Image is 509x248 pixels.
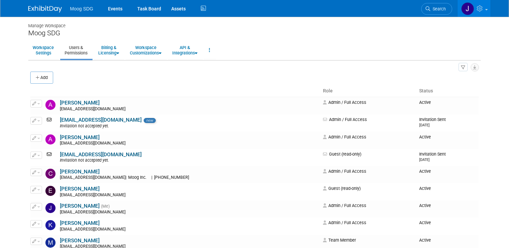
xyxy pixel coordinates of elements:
[28,29,481,37] div: Moog SDG
[419,238,431,243] span: Active
[28,42,58,58] a: WorkspaceSettings
[461,2,474,15] img: Jaclyn Roberts
[168,42,202,58] a: API &Integrations
[421,3,452,15] a: Search
[60,124,319,129] div: Invitation not accepted yet.
[45,203,56,213] img: Jaclyn Roberts
[60,238,100,244] a: [PERSON_NAME]
[323,100,366,105] span: Admin / Full Access
[45,238,56,248] img: Marissa Fitzpatrick
[45,100,56,110] img: ALYSSA Szal
[419,169,431,174] span: Active
[28,17,481,29] div: Manage Workspace
[60,203,100,209] a: [PERSON_NAME]
[323,152,361,157] span: Guest (read-only)
[144,118,156,123] span: new
[323,169,366,174] span: Admin / Full Access
[419,203,431,208] span: Active
[419,123,430,127] small: [DATE]
[419,117,446,127] span: Invitation Sent
[126,175,148,180] span: Moog Inc.
[323,186,361,191] span: Guest (read-only)
[151,175,152,180] span: |
[320,85,416,97] th: Role
[419,100,431,105] span: Active
[416,85,479,97] th: Status
[60,220,100,226] a: [PERSON_NAME]
[60,227,319,232] div: [EMAIL_ADDRESS][DOMAIN_NAME]
[60,42,92,58] a: Users &Permissions
[60,158,319,163] div: Invitation not accepted yet.
[419,134,431,139] span: Active
[323,220,366,225] span: Admin / Full Access
[125,175,126,180] span: |
[45,186,56,196] img: Eric Stellrecht
[60,141,319,146] div: [EMAIL_ADDRESS][DOMAIN_NAME]
[323,117,367,122] span: Admin / Full Access
[101,204,110,209] span: (Me)
[323,238,356,243] span: Team Member
[60,193,319,198] div: [EMAIL_ADDRESS][DOMAIN_NAME]
[60,186,100,192] a: [PERSON_NAME]
[30,72,53,84] button: Add
[323,203,366,208] span: Admin / Full Access
[60,210,319,215] div: [EMAIL_ADDRESS][DOMAIN_NAME]
[70,6,93,11] span: Moog SDG
[419,152,446,162] span: Invitation Sent
[45,169,56,179] img: Cindy White
[60,169,100,175] a: [PERSON_NAME]
[152,175,191,180] span: [PHONE_NUMBER]
[60,134,100,140] a: [PERSON_NAME]
[60,107,319,112] div: [EMAIL_ADDRESS][DOMAIN_NAME]
[419,186,431,191] span: Active
[28,6,62,12] img: ExhibitDay
[60,117,142,123] a: [EMAIL_ADDRESS][DOMAIN_NAME]
[419,158,430,162] small: [DATE]
[125,42,166,58] a: WorkspaceCustomizations
[419,220,431,225] span: Active
[430,6,446,11] span: Search
[60,175,319,180] div: [EMAIL_ADDRESS][DOMAIN_NAME]
[60,152,142,158] a: [EMAIL_ADDRESS][DOMAIN_NAME]
[60,100,100,106] a: [PERSON_NAME]
[323,134,366,139] span: Admin / Full Access
[45,134,56,144] img: Amy Garrett
[45,220,56,230] img: Katie Gibas
[94,42,123,58] a: Billing &Licensing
